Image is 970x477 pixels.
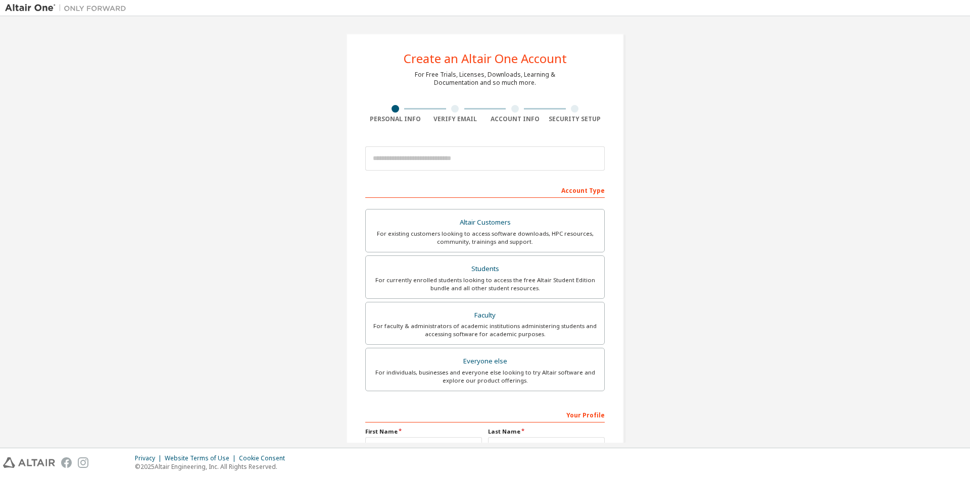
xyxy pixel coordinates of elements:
div: Personal Info [365,115,425,123]
div: Your Profile [365,406,605,422]
div: Faculty [372,308,598,323]
p: © 2025 Altair Engineering, Inc. All Rights Reserved. [135,462,291,471]
div: For faculty & administrators of academic institutions administering students and accessing softwa... [372,322,598,338]
div: Cookie Consent [239,454,291,462]
div: Altair Customers [372,216,598,230]
div: For currently enrolled students looking to access the free Altair Student Edition bundle and all ... [372,276,598,292]
div: Students [372,262,598,276]
img: Altair One [5,3,131,13]
div: Create an Altair One Account [404,52,567,65]
div: For existing customers looking to access software downloads, HPC resources, community, trainings ... [372,230,598,246]
div: Account Info [485,115,545,123]
div: Account Type [365,182,605,198]
img: altair_logo.svg [3,457,55,468]
img: instagram.svg [78,457,88,468]
div: For individuals, businesses and everyone else looking to try Altair software and explore our prod... [372,368,598,385]
div: Verify Email [425,115,486,123]
div: Website Terms of Use [165,454,239,462]
img: facebook.svg [61,457,72,468]
div: Security Setup [545,115,605,123]
div: For Free Trials, Licenses, Downloads, Learning & Documentation and so much more. [415,71,555,87]
div: Everyone else [372,354,598,368]
div: Privacy [135,454,165,462]
label: Last Name [488,428,605,436]
label: First Name [365,428,482,436]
